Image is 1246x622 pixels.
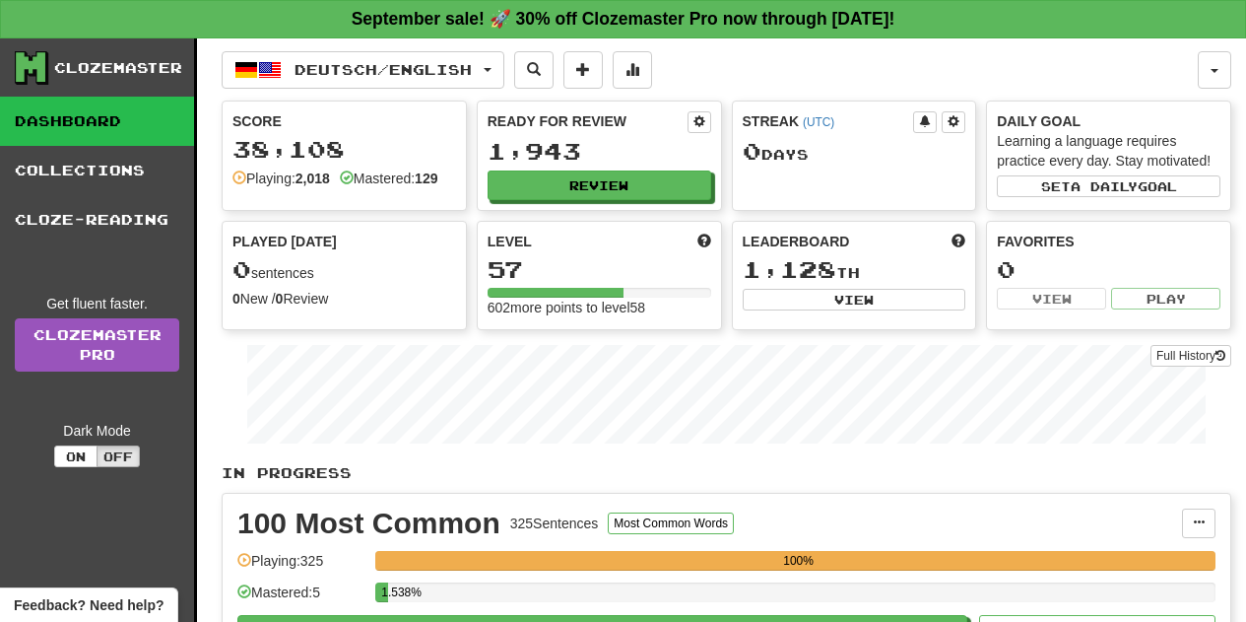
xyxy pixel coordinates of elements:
[488,232,532,251] span: Level
[232,257,456,283] div: sentences
[237,509,500,538] div: 100 Most Common
[1150,345,1231,367] button: Full History
[743,257,966,283] div: th
[295,61,472,78] span: Deutsch / English
[232,169,330,188] div: Playing:
[743,137,761,165] span: 0
[488,111,688,131] div: Ready for Review
[997,111,1220,131] div: Daily Goal
[563,51,603,89] button: Add sentence to collection
[743,111,914,131] div: Streak
[237,551,365,584] div: Playing: 325
[613,51,652,89] button: More stats
[997,288,1106,310] button: View
[1071,179,1138,193] span: a daily
[232,111,456,131] div: Score
[295,171,330,186] strong: 2,018
[15,421,179,441] div: Dark Mode
[222,51,504,89] button: Deutsch/English
[697,232,711,251] span: Score more points to level up
[951,232,965,251] span: This week in points, UTC
[232,291,240,307] strong: 0
[97,446,140,467] button: Off
[488,171,711,200] button: Review
[608,513,734,534] button: Most Common Words
[14,595,164,615] span: Open feedback widget
[997,257,1220,282] div: 0
[488,257,711,282] div: 57
[232,255,251,283] span: 0
[743,255,836,283] span: 1,128
[488,139,711,164] div: 1,943
[232,137,456,162] div: 38,108
[1111,288,1220,310] button: Play
[222,463,1231,483] p: In Progress
[15,294,179,313] div: Get fluent faster.
[232,289,456,309] div: New / Review
[803,115,834,129] a: (UTC)
[381,583,388,602] div: 1.538%
[15,318,179,372] a: ClozemasterPro
[415,171,437,186] strong: 129
[381,551,1215,571] div: 100%
[276,291,284,307] strong: 0
[743,232,850,251] span: Leaderboard
[997,131,1220,171] div: Learning a language requires practice every day. Stay motivated!
[997,175,1220,197] button: Seta dailygoal
[743,289,966,311] button: View
[514,51,554,89] button: Search sentences
[232,232,337,251] span: Played [DATE]
[340,169,438,188] div: Mastered:
[352,9,895,29] strong: September sale! 🚀 30% off Clozemaster Pro now through [DATE]!
[54,58,182,78] div: Clozemaster
[237,583,365,615] div: Mastered: 5
[743,139,966,165] div: Day s
[54,446,98,467] button: On
[997,232,1220,251] div: Favorites
[510,514,599,533] div: 325 Sentences
[488,298,711,317] div: 602 more points to level 58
